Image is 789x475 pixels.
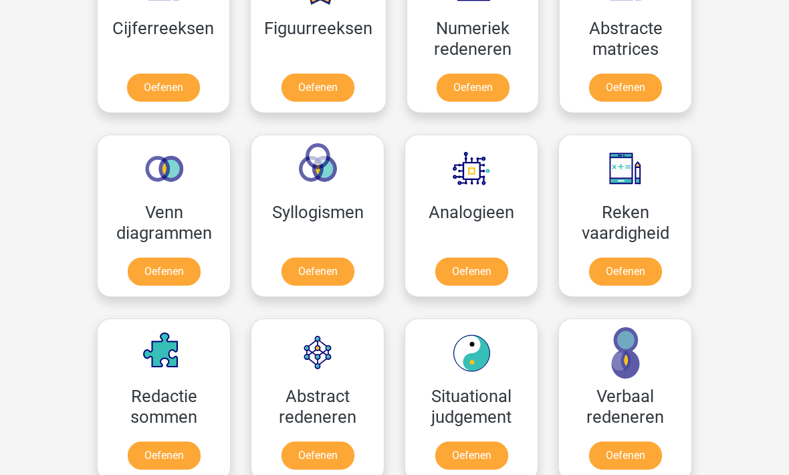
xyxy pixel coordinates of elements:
a: Oefenen [437,74,510,102]
a: Oefenen [435,258,508,286]
a: Oefenen [589,442,662,470]
a: Oefenen [127,74,200,102]
a: Oefenen [128,442,201,470]
a: Oefenen [281,442,354,470]
a: Oefenen [281,74,354,102]
a: Oefenen [435,442,508,470]
a: Oefenen [128,258,201,286]
a: Oefenen [589,74,662,102]
a: Oefenen [589,258,662,286]
a: Oefenen [281,258,354,286]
